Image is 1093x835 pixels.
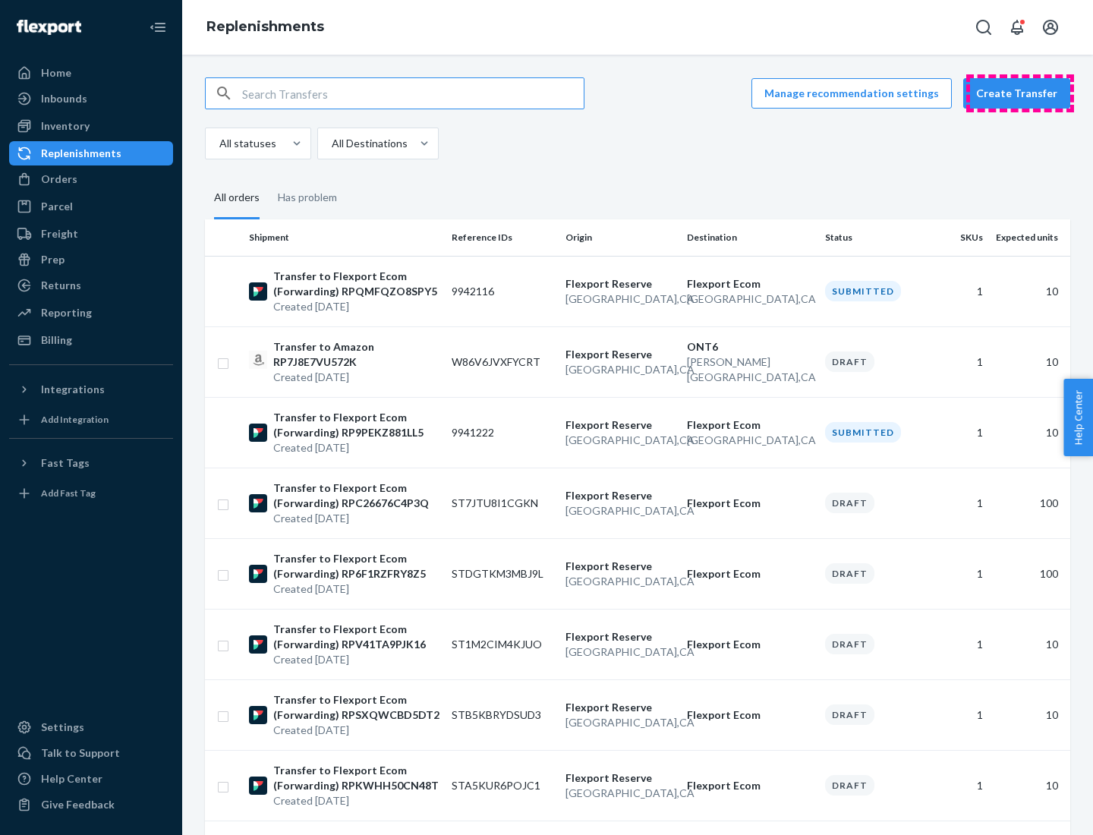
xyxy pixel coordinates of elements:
[41,332,72,348] div: Billing
[9,114,173,138] a: Inventory
[17,20,81,35] img: Flexport logo
[969,12,999,43] button: Open Search Box
[963,78,1070,109] button: Create Transfer
[9,141,173,165] a: Replenishments
[932,468,989,538] td: 1
[273,793,439,808] p: Created [DATE]
[446,219,559,256] th: Reference IDs
[218,136,219,151] input: All statuses
[989,679,1070,750] td: 10
[273,652,439,667] p: Created [DATE]
[825,704,874,725] div: Draft
[9,194,173,219] a: Parcel
[932,679,989,750] td: 1
[751,78,952,109] button: Manage recommendation settings
[687,566,813,581] p: Flexport Ecom
[989,468,1070,538] td: 100
[273,622,439,652] p: Transfer to Flexport Ecom (Forwarding) RPV41TA9PJK16
[687,778,813,793] p: Flexport Ecom
[687,707,813,723] p: Flexport Ecom
[565,700,675,715] p: Flexport Reserve
[9,87,173,111] a: Inbounds
[9,451,173,475] button: Fast Tags
[278,178,337,217] div: Has problem
[273,299,439,314] p: Created [DATE]
[565,715,675,730] p: [GEOGRAPHIC_DATA] , CA
[825,775,874,796] div: Draft
[1035,12,1066,43] button: Open account menu
[273,581,439,597] p: Created [DATE]
[681,219,819,256] th: Destination
[273,339,439,370] p: Transfer to Amazon RP7J8E7VU572K
[9,61,173,85] a: Home
[242,78,584,109] input: Search Transfers
[446,256,559,326] td: 9942116
[825,422,901,443] div: Submitted
[989,219,1070,256] th: Expected units
[41,771,102,786] div: Help Center
[9,715,173,739] a: Settings
[819,219,933,256] th: Status
[41,172,77,187] div: Orders
[825,281,901,301] div: Submitted
[565,347,675,362] p: Flexport Reserve
[565,276,675,291] p: Flexport Reserve
[825,563,874,584] div: Draft
[446,679,559,750] td: STB5KBRYDSUD3
[41,720,84,735] div: Settings
[989,326,1070,397] td: 10
[41,278,81,293] div: Returns
[273,440,439,455] p: Created [DATE]
[565,362,675,377] p: [GEOGRAPHIC_DATA] , CA
[932,750,989,821] td: 1
[825,493,874,513] div: Draft
[243,219,446,256] th: Shipment
[9,377,173,402] button: Integrations
[9,741,173,765] a: Talk to Support
[206,18,324,35] a: Replenishments
[9,222,173,246] a: Freight
[825,634,874,654] div: Draft
[41,797,115,812] div: Give Feedback
[932,326,989,397] td: 1
[565,644,675,660] p: [GEOGRAPHIC_DATA] , CA
[273,410,439,440] p: Transfer to Flexport Ecom (Forwarding) RP9PEKZ881LL5
[565,433,675,448] p: [GEOGRAPHIC_DATA] , CA
[565,488,675,503] p: Flexport Reserve
[9,328,173,352] a: Billing
[932,538,989,609] td: 1
[143,12,173,43] button: Close Navigation
[332,136,408,151] div: All Destinations
[1063,379,1093,456] span: Help Center
[687,496,813,511] p: Flexport Ecom
[989,538,1070,609] td: 100
[9,767,173,791] a: Help Center
[273,551,439,581] p: Transfer to Flexport Ecom (Forwarding) RP6F1RZFRY8Z5
[41,118,90,134] div: Inventory
[687,433,813,448] p: [GEOGRAPHIC_DATA] , CA
[273,511,439,526] p: Created [DATE]
[565,629,675,644] p: Flexport Reserve
[194,5,336,49] ol: breadcrumbs
[932,219,989,256] th: SKUs
[41,226,78,241] div: Freight
[9,301,173,325] a: Reporting
[446,468,559,538] td: ST7JTU8I1CGKN
[446,538,559,609] td: STDGTKM3MBJ9L
[565,770,675,786] p: Flexport Reserve
[1002,12,1032,43] button: Open notifications
[565,291,675,307] p: [GEOGRAPHIC_DATA] , CA
[9,247,173,272] a: Prep
[446,750,559,821] td: STA5KUR6POJC1
[219,136,276,151] div: All statuses
[989,609,1070,679] td: 10
[9,792,173,817] button: Give Feedback
[330,136,332,151] input: All Destinations
[9,408,173,432] a: Add Integration
[41,91,87,106] div: Inbounds
[214,178,260,219] div: All orders
[989,256,1070,326] td: 10
[41,65,71,80] div: Home
[446,609,559,679] td: ST1M2CIM4KJUO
